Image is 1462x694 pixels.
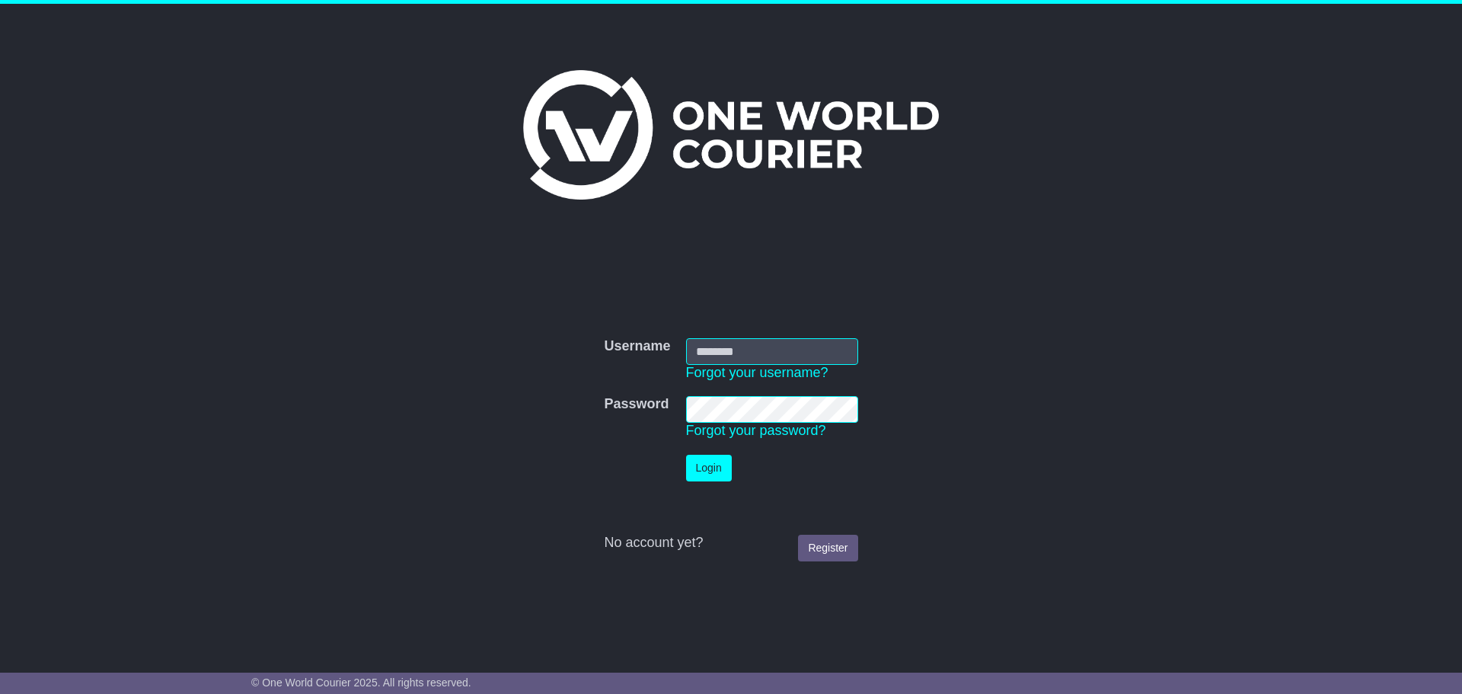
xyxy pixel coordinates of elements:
label: Password [604,396,669,413]
button: Login [686,455,732,481]
a: Forgot your username? [686,365,828,380]
span: © One World Courier 2025. All rights reserved. [251,676,471,689]
label: Username [604,338,670,355]
a: Register [798,535,857,561]
a: Forgot your password? [686,423,826,438]
img: One World [523,70,939,200]
div: No account yet? [604,535,857,552]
